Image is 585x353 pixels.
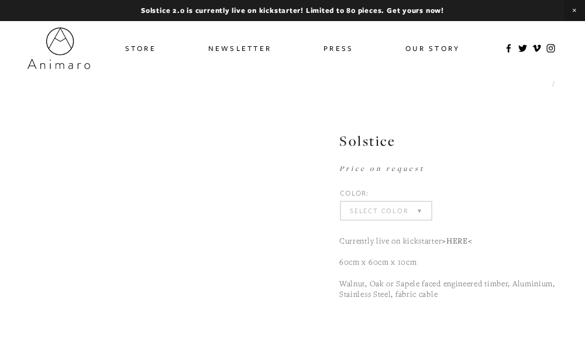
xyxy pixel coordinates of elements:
img: Animaro [27,28,90,69]
a: Our Story [405,40,460,57]
a: >HERE< [442,235,472,246]
div: Color: [340,189,432,197]
p: Currently live on kickstarter 60cm x 60cm x 10cm Walnut, Oak or Sapele faced engineered timber, A... [339,235,558,299]
select: Select Color [341,202,431,220]
a: Press [324,40,353,57]
div: £1,950.00 [339,163,558,174]
h1: Solstice [339,133,558,148]
a: Store [125,40,156,57]
a: Newsletter [208,40,272,57]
